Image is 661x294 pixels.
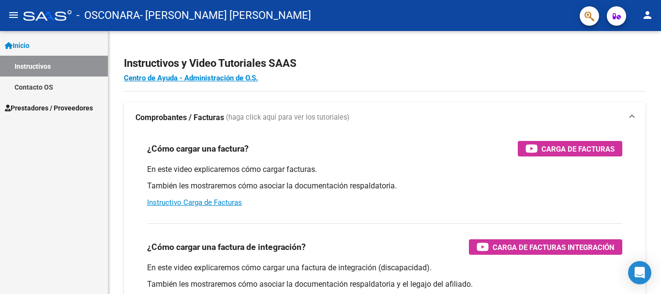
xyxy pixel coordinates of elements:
[124,102,646,133] mat-expansion-panel-header: Comprobantes / Facturas (haga click aquí para ver los tutoriales)
[628,261,651,284] div: Open Intercom Messenger
[147,198,242,207] a: Instructivo Carga de Facturas
[147,240,306,254] h3: ¿Cómo cargar una factura de integración?
[8,9,19,21] mat-icon: menu
[642,9,653,21] mat-icon: person
[541,143,615,155] span: Carga de Facturas
[493,241,615,253] span: Carga de Facturas Integración
[147,142,249,155] h3: ¿Cómo cargar una factura?
[5,103,93,113] span: Prestadores / Proveedores
[469,239,622,255] button: Carga de Facturas Integración
[147,164,622,175] p: En este video explicaremos cómo cargar facturas.
[76,5,140,26] span: - OSCONARA
[5,40,30,51] span: Inicio
[147,263,622,273] p: En este video explicaremos cómo cargar una factura de integración (discapacidad).
[147,279,622,290] p: También les mostraremos cómo asociar la documentación respaldatoria y el legajo del afiliado.
[140,5,311,26] span: - [PERSON_NAME] [PERSON_NAME]
[518,141,622,156] button: Carga de Facturas
[124,74,258,82] a: Centro de Ayuda - Administración de O.S.
[124,54,646,73] h2: Instructivos y Video Tutoriales SAAS
[135,112,224,123] strong: Comprobantes / Facturas
[226,112,349,123] span: (haga click aquí para ver los tutoriales)
[147,181,622,191] p: También les mostraremos cómo asociar la documentación respaldatoria.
